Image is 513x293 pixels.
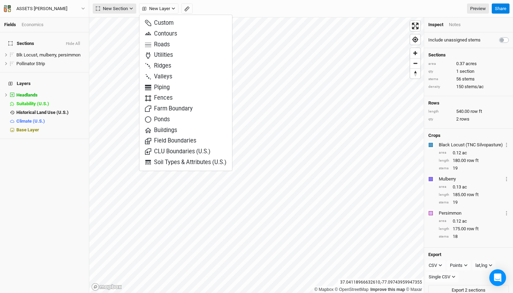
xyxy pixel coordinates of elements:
div: 0.12 [439,150,509,156]
span: Base Layer [16,127,39,132]
span: Reset bearing to north [410,69,420,78]
button: lat,lng [472,260,496,271]
div: ASSETS [PERSON_NAME] [16,5,67,12]
button: Find my location [410,34,420,45]
div: Economics [22,22,44,28]
span: row ft [467,226,478,232]
h4: Crops [428,133,441,138]
span: Fences [145,94,173,102]
div: 19 [439,199,509,206]
div: 56 [428,76,509,82]
span: stems [462,76,475,82]
div: 180.00 [439,157,509,164]
div: stems [428,77,453,82]
span: Field Boundaries [145,137,196,145]
div: Mulberry [439,176,503,182]
div: Pollinator Strip [16,61,85,67]
span: Sections [8,41,34,46]
button: Shortcut: M [181,3,193,14]
span: Blk Locust, mulberry, persimmon [16,52,81,57]
div: Climate (U.S.) [16,118,85,124]
span: ac [462,184,467,190]
span: ac [462,150,467,156]
canvas: Map [89,17,424,293]
div: Blk Locust, mulberry, persimmon [16,52,85,58]
div: 0.12 [439,218,509,224]
a: Improve this map [370,287,405,292]
div: ASSETS Bugg [16,5,67,12]
div: Points [450,262,462,269]
div: lat,lng [475,262,487,269]
span: section [460,68,474,75]
div: stems [439,200,449,205]
div: qty [428,117,453,122]
div: Notes [449,22,461,28]
span: Custom [145,19,174,27]
div: 19 [439,165,509,171]
span: Farm Boundary [145,105,193,113]
div: length [439,226,449,232]
button: Reset bearing to north [410,68,420,78]
button: ASSETS [PERSON_NAME] [3,5,85,13]
div: stems [439,166,449,171]
div: 175.00 [439,226,509,232]
span: Headlands [16,92,38,98]
span: row ft [467,157,478,164]
div: length [428,109,453,114]
a: Maxar [406,287,422,292]
div: 185.00 [439,192,509,198]
div: CSV [429,262,437,269]
span: row ft [467,192,478,198]
button: Single CSV [426,272,459,282]
span: Buildings [145,126,177,134]
span: Utilities [145,51,173,59]
div: 1 [428,68,509,75]
div: density [428,84,453,90]
div: Black Locust (TNC Silvopasture) [439,142,503,148]
button: CSV [426,260,445,271]
button: Enter fullscreen [410,21,420,31]
span: Climate (U.S.) [16,118,45,124]
div: length [439,192,449,198]
button: New Section [93,3,136,14]
div: Open Intercom Messenger [489,269,506,286]
a: Preview [467,3,489,14]
h4: Layers [4,77,85,91]
div: Suitability (U.S.) [16,101,85,107]
span: Pollinator Strip [16,61,45,66]
div: Headlands [16,92,85,98]
span: Historical Land Use (U.S.) [16,110,69,115]
button: Crop Usage [504,141,509,149]
button: Share [492,3,510,14]
span: row ft [470,108,482,115]
span: New Layer [142,5,170,12]
span: Zoom in [410,48,420,58]
div: qty [428,69,453,74]
span: Ponds [145,116,170,124]
button: Crop Usage [504,175,509,183]
a: Fields [4,22,16,27]
span: Contours [145,30,177,38]
h4: Sections [428,52,509,58]
div: stems [439,234,449,239]
span: stems/ac [465,84,484,90]
span: Piping [145,84,170,92]
a: Mapbox [314,287,334,292]
span: Roads [145,41,170,49]
div: Single CSV [429,273,450,280]
span: CLU Boundaries (U.S.) [145,148,210,156]
button: Zoom out [410,58,420,68]
div: area [439,150,449,155]
h4: Export [428,252,509,257]
span: Suitability (U.S.) [16,101,49,106]
button: New Layer [139,3,178,14]
label: Include unassigned stems [428,37,481,43]
div: Inspect [428,22,443,28]
h4: Rows [428,100,509,106]
span: Zoom out [410,59,420,68]
div: 18 [439,233,509,240]
span: Valleys [145,73,172,81]
span: Soil Types & Attributes (U.S.) [145,159,227,167]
